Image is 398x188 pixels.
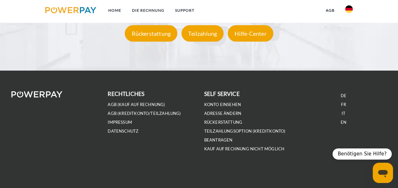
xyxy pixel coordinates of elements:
[127,5,170,16] a: DIE RECHNUNG
[345,5,353,13] img: de
[341,93,346,98] a: DE
[341,102,346,107] a: FR
[204,91,240,97] b: self service
[125,25,177,42] div: Rückerstattung
[228,25,273,42] div: Hilfe-Center
[108,111,181,116] a: AGB (Kreditkonto/Teilzahlung)
[226,30,275,37] a: Hilfe-Center
[204,120,243,125] a: Rückerstattung
[108,120,132,125] a: IMPRESSUM
[108,91,144,97] b: rechtliches
[320,5,340,16] a: agb
[204,111,242,116] a: Adresse ändern
[11,91,62,97] img: logo-powerpay-white.svg
[108,128,138,134] a: DATENSCHUTZ
[103,5,127,16] a: Home
[180,30,225,37] a: Teilzahlung
[204,102,241,107] a: Konto einsehen
[342,111,345,116] a: IT
[204,128,286,143] a: Teilzahlungsoption (KREDITKONTO) beantragen
[332,148,392,160] div: Benötigen Sie Hilfe?
[170,5,200,16] a: SUPPORT
[45,7,96,13] img: logo-powerpay.svg
[123,30,179,37] a: Rückerstattung
[373,163,393,183] iframe: Schaltfläche zum Öffnen des Messaging-Fensters; Konversation läuft
[108,102,165,107] a: AGB (Kauf auf Rechnung)
[181,25,224,42] div: Teilzahlung
[341,120,346,125] a: EN
[204,146,285,152] a: Kauf auf Rechnung nicht möglich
